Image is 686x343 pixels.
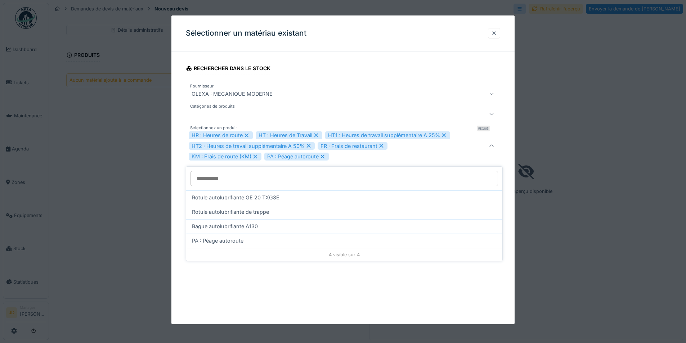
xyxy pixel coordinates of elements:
[186,248,502,261] div: 4 visible sur 4
[189,153,261,161] div: KM : Frais de route (KM)
[189,90,275,98] div: OLEXA : MECANIQUE MODERNE
[189,103,236,109] label: Catégories de produits
[192,208,269,216] span: Rotule autolubrifiante de trappe
[189,125,238,131] label: Sélectionnez un produit
[264,153,329,161] div: PA : Péage autoroute
[189,131,253,139] div: HR : Heures de route
[189,142,315,150] div: HT2 : Heures de travail supplémentaire A 50%
[325,131,450,139] div: HT1 : Heures de travail supplémentaire A 25%
[192,222,258,230] span: Bague autolubrifiante A130
[186,63,270,75] div: Rechercher dans le stock
[186,29,306,38] h3: Sélectionner un matériau existant
[256,131,322,139] div: HT : Heures de Travail
[318,142,387,150] div: FR : Frais de restaurant
[192,194,279,202] span: Rotule autolubrifiante GE 20 TXG3E
[189,83,215,89] label: Fournisseur
[192,237,243,245] span: PA : Péage autoroute
[477,126,490,131] div: Requis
